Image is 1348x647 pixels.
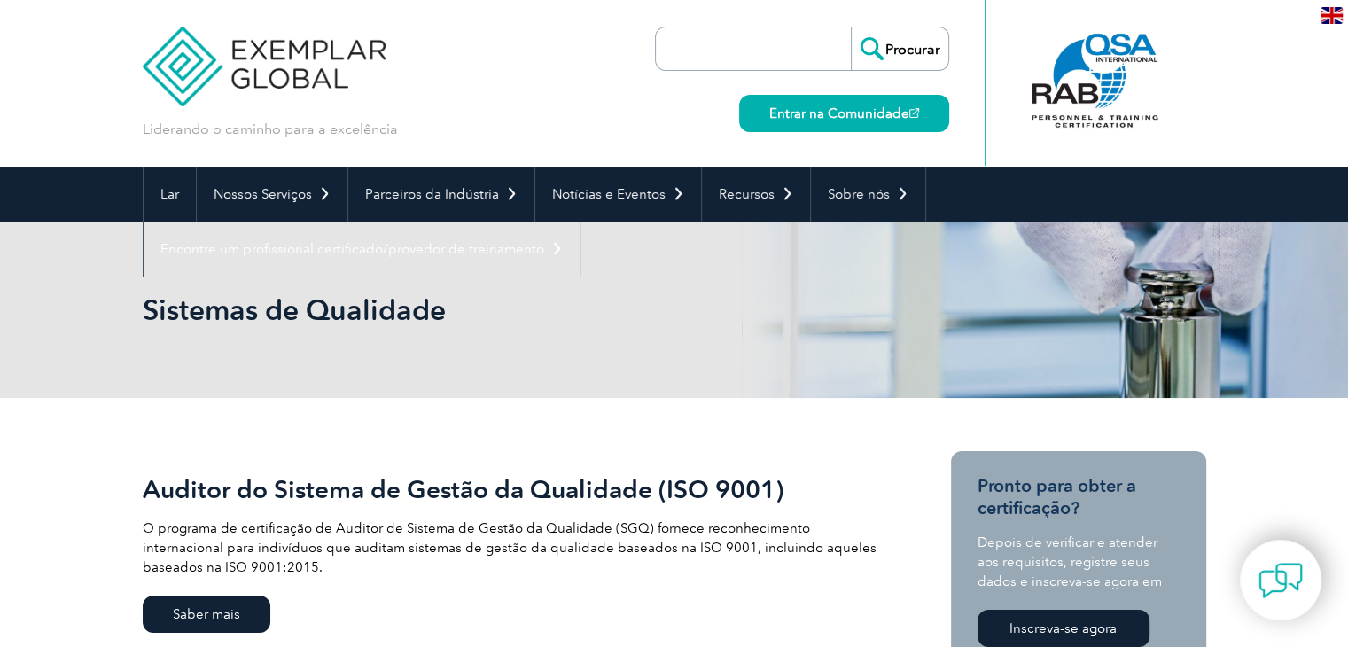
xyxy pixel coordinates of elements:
[828,186,890,202] font: Sobre nós
[197,167,347,222] a: Nossos Serviços
[719,186,775,202] font: Recursos
[144,167,196,222] a: Lar
[702,167,810,222] a: Recursos
[739,95,949,132] a: Entrar na Comunidade
[160,241,544,257] font: Encontre um profissional certificado/provedor de treinamento
[978,610,1149,647] a: Inscreva-se agora
[1009,620,1117,636] font: Inscreva-se agora
[909,108,919,118] img: open_square.png
[143,520,877,575] font: O programa de certificação de Auditor de Sistema de Gestão da Qualidade (SGQ) fornece reconhecime...
[214,186,312,202] font: Nossos Serviços
[851,27,948,70] input: Procurar
[1258,558,1303,603] img: contact-chat.png
[143,474,783,504] font: Auditor do Sistema de Gestão da Qualidade (ISO 9001)
[1321,7,1343,24] img: en
[144,222,580,277] a: Encontre um profissional certificado/provedor de treinamento
[978,475,1136,518] font: Pronto para obter a certificação?
[143,292,446,327] font: Sistemas de Qualidade
[552,186,666,202] font: Notícias e Eventos
[978,534,1162,589] font: Depois de verificar e atender aos requisitos, registre seus dados e inscreva-se agora em
[173,606,240,622] font: Saber mais
[348,167,534,222] a: Parceiros da Indústria
[365,186,499,202] font: Parceiros da Indústria
[160,186,179,202] font: Lar
[143,121,398,137] font: Liderando o caminho para a excelência
[811,167,925,222] a: Sobre nós
[535,167,701,222] a: Notícias e Eventos
[769,105,909,121] font: Entrar na Comunidade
